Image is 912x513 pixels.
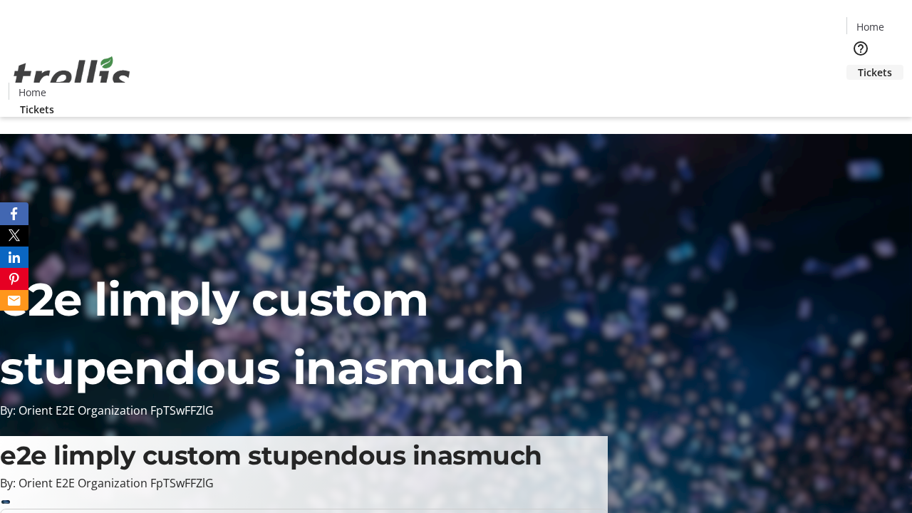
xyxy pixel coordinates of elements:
span: Tickets [858,65,892,80]
span: Home [856,19,884,34]
a: Home [9,85,55,100]
button: Cart [846,80,875,108]
a: Tickets [9,102,66,117]
span: Home [19,85,46,100]
button: Help [846,34,875,63]
span: Tickets [20,102,54,117]
a: Home [847,19,893,34]
img: Orient E2E Organization FpTSwFFZlG's Logo [9,41,135,112]
a: Tickets [846,65,903,80]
